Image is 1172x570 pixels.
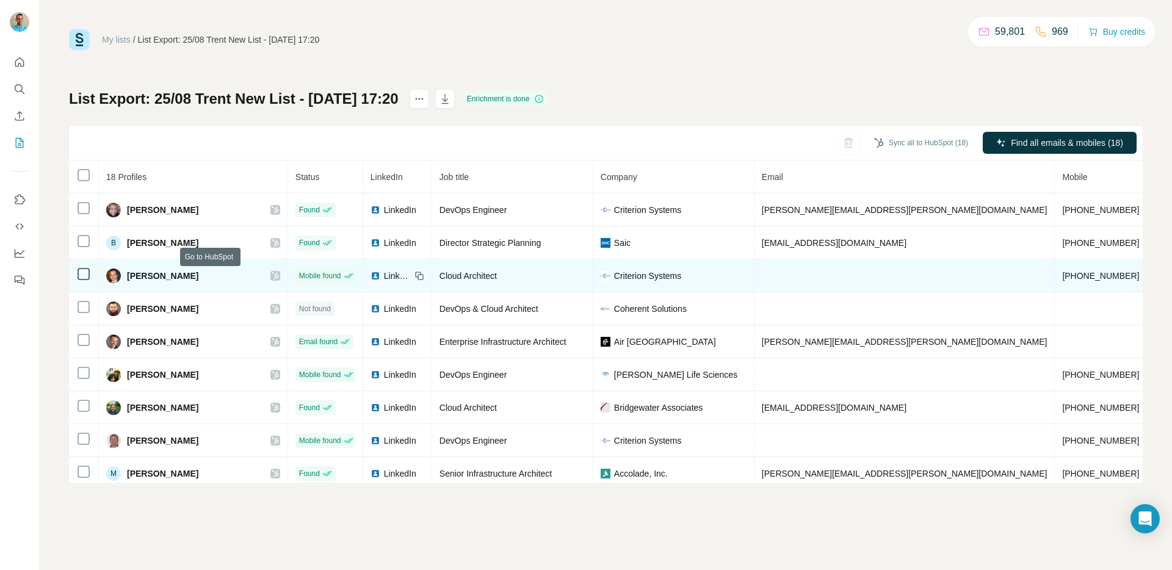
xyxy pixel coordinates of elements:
span: Found [299,237,320,248]
span: LinkedIn [384,237,416,249]
h1: List Export: 25/08 Trent New List - [DATE] 17:20 [69,89,399,109]
img: company-logo [601,370,610,380]
img: Avatar [106,433,121,448]
span: [PHONE_NUMBER] [1062,205,1139,215]
span: Status [295,172,320,182]
span: [PHONE_NUMBER] [1062,469,1139,478]
span: Found [299,468,320,479]
span: Find all emails & mobiles (18) [1011,137,1123,149]
div: Enrichment is done [463,92,548,106]
button: actions [410,89,429,109]
span: Mobile found [299,270,341,281]
span: [PERSON_NAME] [127,237,198,249]
img: Avatar [106,269,121,283]
button: Sync all to HubSpot (18) [866,134,977,152]
span: Enterprise Infrastructure Architect [440,337,566,347]
span: [PERSON_NAME] [127,270,198,282]
span: LinkedIn [384,467,416,480]
span: Mobile found [299,369,341,380]
span: [PHONE_NUMBER] [1062,436,1139,446]
span: LinkedIn [371,172,403,182]
span: Air [GEOGRAPHIC_DATA] [614,336,716,348]
div: M [106,466,121,481]
span: Found [299,402,320,413]
img: LinkedIn logo [371,205,380,215]
span: [EMAIL_ADDRESS][DOMAIN_NAME] [762,238,906,248]
img: LinkedIn logo [371,436,380,446]
img: LinkedIn logo [371,469,380,478]
button: Dashboard [10,242,29,264]
button: Use Surfe on LinkedIn [10,189,29,211]
span: Coherent Solutions [614,303,687,315]
span: LinkedIn [384,204,416,216]
span: [PERSON_NAME] [127,303,198,315]
img: LinkedIn logo [371,238,380,248]
span: LinkedIn [384,336,416,348]
img: Avatar [106,334,121,349]
span: Email [762,172,783,182]
p: 59,801 [995,24,1025,39]
button: Buy credits [1088,23,1145,40]
span: Email found [299,336,338,347]
img: Avatar [106,203,121,217]
img: Avatar [106,400,121,415]
li: / [133,34,136,46]
img: Avatar [106,301,121,316]
img: company-logo [601,271,610,281]
img: LinkedIn logo [371,337,380,347]
button: Search [10,78,29,100]
div: Open Intercom Messenger [1130,504,1160,533]
span: [PHONE_NUMBER] [1062,403,1139,413]
button: My lists [10,132,29,154]
img: LinkedIn logo [371,370,380,380]
span: [PHONE_NUMBER] [1062,370,1139,380]
span: Not found [299,303,331,314]
p: 969 [1052,24,1068,39]
img: company-logo [601,238,610,248]
span: [PERSON_NAME] [127,336,198,348]
span: Senior Infrastructure Architect [440,469,552,478]
button: Quick start [10,51,29,73]
img: company-logo [601,304,610,314]
span: LinkedIn [384,402,416,414]
span: [PERSON_NAME] [127,204,198,216]
div: List Export: 25/08 Trent New List - [DATE] 17:20 [138,34,320,46]
span: DevOps Engineer [440,370,507,380]
span: [PHONE_NUMBER] [1062,271,1139,281]
span: [EMAIL_ADDRESS][DOMAIN_NAME] [762,403,906,413]
span: LinkedIn [384,270,411,282]
span: Cloud Architect [440,271,497,281]
button: Use Surfe API [10,215,29,237]
img: company-logo [601,337,610,347]
img: company-logo [601,205,610,215]
span: Mobile [1062,172,1087,182]
img: LinkedIn logo [371,304,380,314]
span: [PERSON_NAME] [127,467,198,480]
span: [PERSON_NAME] [127,369,198,381]
img: company-logo [601,436,610,446]
img: Avatar [10,12,29,32]
span: Job title [440,172,469,182]
span: Found [299,204,320,215]
span: LinkedIn [384,303,416,315]
img: company-logo [601,469,610,478]
span: Cloud Architect [440,403,497,413]
span: Director Strategic Planning [440,238,541,248]
span: DevOps & Cloud Architect [440,304,538,314]
span: [PERSON_NAME] [127,435,198,447]
button: Enrich CSV [10,105,29,127]
span: Company [601,172,637,182]
span: DevOps Engineer [440,205,507,215]
span: DevOps Engineer [440,436,507,446]
img: LinkedIn logo [371,403,380,413]
span: Criterion Systems [614,204,681,216]
span: Accolade, Inc. [614,467,668,480]
span: Criterion Systems [614,435,681,447]
span: LinkedIn [384,435,416,447]
div: B [106,236,121,250]
span: Criterion Systems [614,270,681,282]
img: Surfe Logo [69,29,90,50]
img: Avatar [106,367,121,382]
span: Bridgewater Associates [614,402,703,414]
span: [PERSON_NAME][EMAIL_ADDRESS][PERSON_NAME][DOMAIN_NAME] [762,205,1047,215]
